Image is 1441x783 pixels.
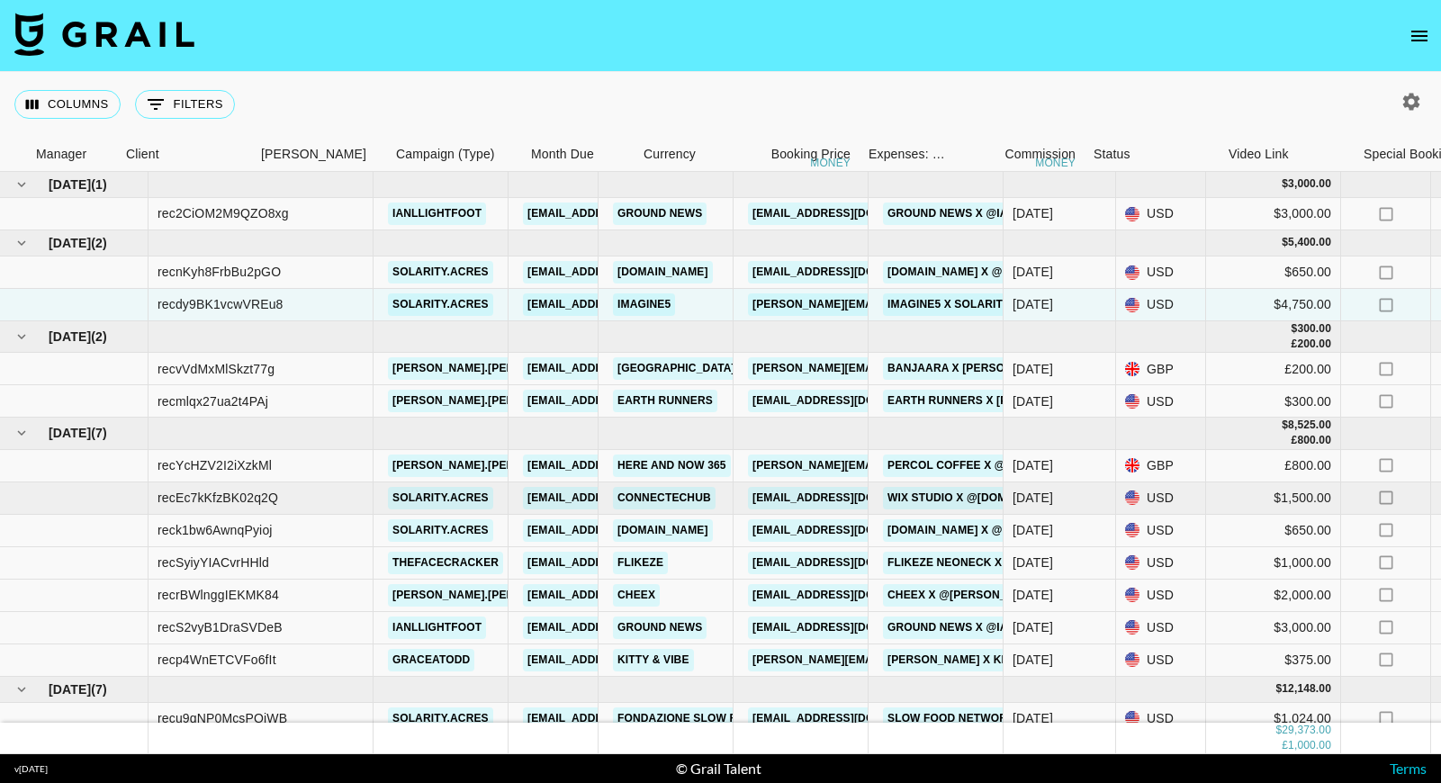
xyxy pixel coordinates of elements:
[1292,337,1298,352] div: £
[1275,723,1282,738] div: $
[1004,137,1076,172] div: Commission
[748,454,1041,477] a: [PERSON_NAME][EMAIL_ADDRESS][DOMAIN_NAME]
[91,328,107,346] span: ( 2 )
[1035,157,1076,168] div: money
[748,519,950,542] a: [EMAIL_ADDRESS][DOMAIN_NAME]
[748,707,950,730] a: [EMAIL_ADDRESS][DOMAIN_NAME]
[1206,198,1341,230] div: $3,000.00
[388,202,486,225] a: ianllightfoot
[613,616,707,639] a: Ground News
[613,584,660,607] a: CHEEX
[1297,321,1331,337] div: 300.00
[1013,709,1053,727] div: May '25
[1013,618,1053,636] div: Jun '25
[14,763,48,775] div: v [DATE]
[1390,760,1427,777] a: Terms
[1297,433,1331,448] div: 800.00
[1292,321,1298,337] div: $
[613,552,668,574] a: FliKEZE
[1116,515,1206,547] div: USD
[158,709,287,727] div: recu9qNP0McsPQiWB
[1401,18,1437,54] button: open drawer
[613,390,717,412] a: Earth Runners
[388,293,493,316] a: solarity.acres
[126,137,159,172] div: Client
[1085,137,1220,172] div: Status
[883,707,1140,730] a: Slow Food Network x @solarity.acres
[613,261,713,283] a: [DOMAIN_NAME]
[883,390,1189,412] a: Earth Runners x [PERSON_NAME] [PERSON_NAME]
[388,584,585,607] a: [PERSON_NAME].[PERSON_NAME]
[1013,360,1053,378] div: Jul '25
[1206,482,1341,515] div: $1,500.00
[158,586,279,604] div: recrBWlnggIEKMK84
[1282,176,1288,192] div: $
[1288,738,1331,753] div: 1,000.00
[91,424,107,442] span: ( 7 )
[91,175,107,193] span: ( 1 )
[388,649,474,671] a: graceatodd
[883,584,1238,607] a: CHEEX x @[PERSON_NAME].[PERSON_NAME].[PERSON_NAME]
[9,324,34,349] button: hide children
[1116,450,1206,482] div: GBP
[9,172,34,197] button: hide children
[523,707,725,730] a: [EMAIL_ADDRESS][DOMAIN_NAME]
[883,487,1072,509] a: Wix Studio x @[DOMAIN_NAME]
[1116,289,1206,321] div: USD
[49,234,91,252] span: [DATE]
[158,360,275,378] div: recvVdMxMlSkzt77g
[748,487,950,509] a: [EMAIL_ADDRESS][DOMAIN_NAME]
[771,137,851,172] div: Booking Price
[748,616,950,639] a: [EMAIL_ADDRESS][DOMAIN_NAME]
[1288,176,1331,192] div: 3,000.00
[1206,515,1341,547] div: $650.00
[748,293,1134,316] a: [PERSON_NAME][EMAIL_ADDRESS][PERSON_NAME][DOMAIN_NAME]
[613,707,790,730] a: FONDAZIONE SLOW FOOD ETS
[613,202,707,225] a: Ground News
[613,519,713,542] a: [DOMAIN_NAME]
[27,137,117,172] div: Manager
[1206,353,1341,385] div: £200.00
[1116,482,1206,515] div: USD
[1206,385,1341,418] div: $300.00
[1288,235,1331,250] div: 5,400.00
[1116,703,1206,735] div: USD
[388,519,493,542] a: solarity.acres
[635,137,725,172] div: Currency
[1282,738,1288,753] div: £
[523,390,725,412] a: [EMAIL_ADDRESS][DOMAIN_NAME]
[388,390,585,412] a: [PERSON_NAME].[PERSON_NAME]
[523,519,725,542] a: [EMAIL_ADDRESS][DOMAIN_NAME]
[1229,137,1289,172] div: Video Link
[1206,289,1341,321] div: $4,750.00
[252,137,387,172] div: Booker
[1206,703,1341,735] div: $1,024.00
[261,137,366,172] div: [PERSON_NAME]
[523,261,725,283] a: [EMAIL_ADDRESS][DOMAIN_NAME]
[1297,337,1331,352] div: 200.00
[1013,204,1053,222] div: Oct '25
[883,649,1121,671] a: [PERSON_NAME] x Kitty & Vibe x Noble
[158,295,284,313] div: recdy9BK1vcwVREu8
[158,204,289,222] div: rec2CiOM2M9QZO8xg
[388,261,493,283] a: solarity.acres
[613,357,740,380] a: [GEOGRAPHIC_DATA]
[883,202,1169,225] a: Ground News x @ianllightfoot (Campaign 2)
[388,707,493,730] a: solarity.acres
[1206,580,1341,612] div: $2,000.00
[9,677,34,702] button: hide children
[1206,612,1341,644] div: $3,000.00
[1013,651,1053,669] div: Jun '25
[523,552,725,574] a: [EMAIL_ADDRESS][DOMAIN_NAME]
[883,519,1139,542] a: [DOMAIN_NAME] x @[DOMAIN_NAME] PART 2
[523,616,725,639] a: [EMAIL_ADDRESS][DOMAIN_NAME]
[531,137,594,172] div: Month Due
[748,261,950,283] a: [EMAIL_ADDRESS][DOMAIN_NAME]
[1282,723,1331,738] div: 29,373.00
[388,454,585,477] a: [PERSON_NAME].[PERSON_NAME]
[49,328,91,346] span: [DATE]
[676,760,761,778] div: © Grail Talent
[1013,295,1053,313] div: Aug '25
[748,552,950,574] a: [EMAIL_ADDRESS][DOMAIN_NAME]
[1206,256,1341,289] div: $650.00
